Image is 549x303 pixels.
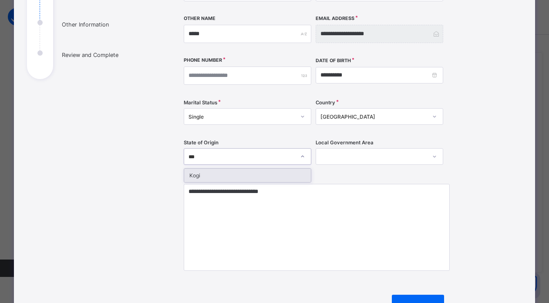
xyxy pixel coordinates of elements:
span: Marital Status [184,100,217,106]
label: Phone Number [184,57,222,63]
div: Kogi [184,169,311,182]
label: Email Address [316,16,354,21]
div: Single [189,113,295,120]
span: Local Government Area [316,140,374,146]
label: Other Name [184,16,216,21]
label: Date of Birth [316,58,351,63]
div: [GEOGRAPHIC_DATA] [320,113,427,120]
span: Country [316,100,335,106]
span: State of Origin [184,140,219,146]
